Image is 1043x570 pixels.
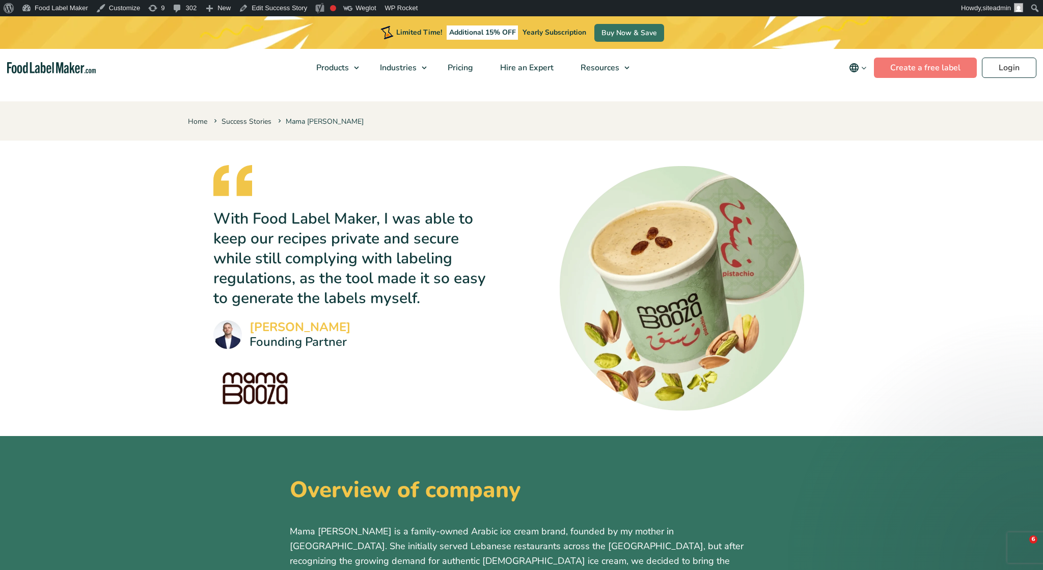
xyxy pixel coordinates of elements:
a: Create a free label [874,58,977,78]
span: Pricing [445,62,474,73]
h2: Overview of company [290,477,753,504]
span: Yearly Subscription [523,28,586,37]
a: Products [303,49,364,87]
a: Resources [567,49,635,87]
a: Home [188,117,207,126]
a: Pricing [434,49,484,87]
p: With Food Label Maker, I was able to keep our recipes private and secure while still complying wi... [213,209,488,308]
span: siteadmin [982,4,1011,12]
span: 6 [1029,535,1037,544]
span: Hire an Expert [497,62,555,73]
a: Buy Now & Save [594,24,664,42]
span: Resources [578,62,620,73]
a: Hire an Expert [487,49,565,87]
span: Industries [377,62,418,73]
span: Limited Time! [396,28,442,37]
a: Login [982,58,1036,78]
small: Founding Partner [250,336,351,348]
cite: [PERSON_NAME] [250,321,351,333]
a: Success Stories [222,117,271,126]
a: Industries [367,49,432,87]
div: Focus keyphrase not set [330,5,336,11]
iframe: Intercom live chat [1008,535,1033,560]
span: Mama [PERSON_NAME] [276,117,364,126]
span: Products [313,62,350,73]
span: Additional 15% OFF [447,25,518,40]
